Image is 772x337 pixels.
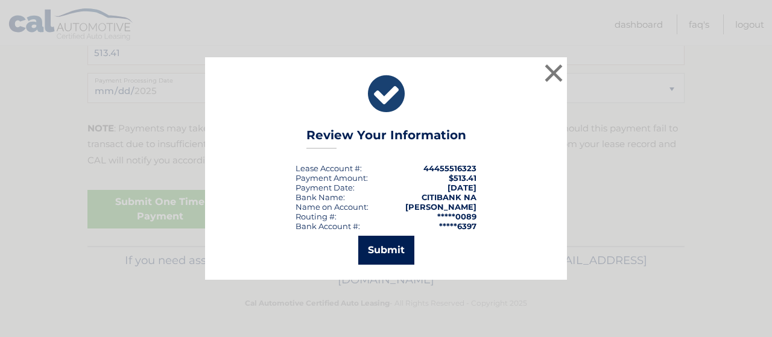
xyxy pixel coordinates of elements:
div: Bank Account #: [296,221,360,231]
span: $513.41 [449,173,476,183]
span: [DATE] [448,183,476,192]
strong: 44455516323 [423,163,476,173]
div: Lease Account #: [296,163,362,173]
span: Payment Date [296,183,353,192]
strong: CITIBANK NA [422,192,476,202]
button: × [542,61,566,85]
div: Payment Amount: [296,173,368,183]
button: Submit [358,236,414,265]
div: : [296,183,355,192]
strong: [PERSON_NAME] [405,202,476,212]
div: Name on Account: [296,202,369,212]
div: Routing #: [296,212,337,221]
h3: Review Your Information [306,128,466,149]
div: Bank Name: [296,192,345,202]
